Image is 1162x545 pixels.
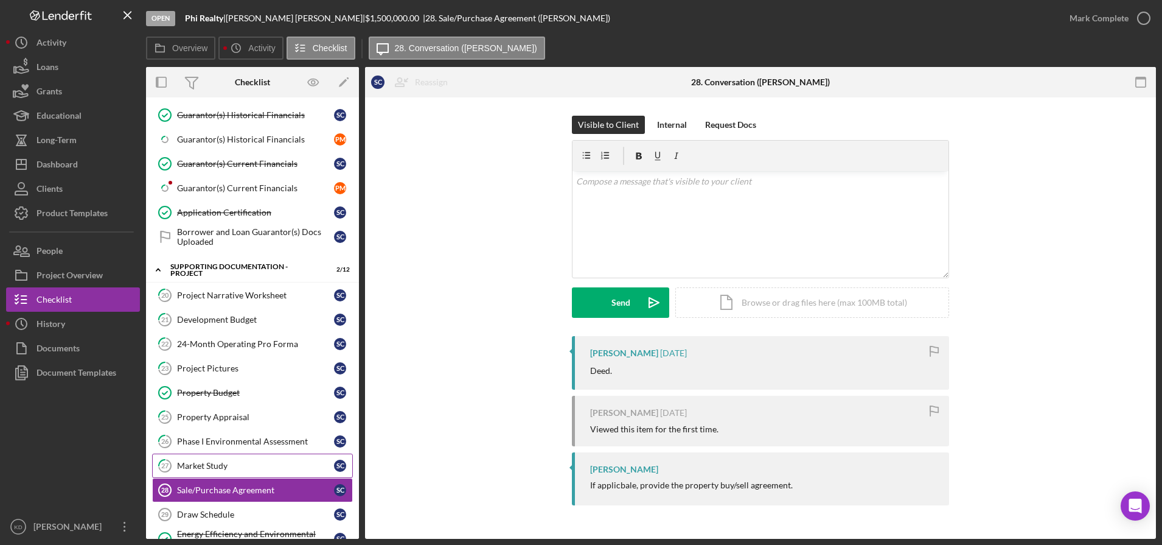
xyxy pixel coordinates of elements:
button: Checklist [6,287,140,312]
button: KD[PERSON_NAME] [6,515,140,539]
div: Document Templates [37,360,116,388]
div: Product Templates [37,201,108,228]
div: Borrower and Loan Guarantor(s) Docs Uploaded [177,227,334,247]
a: 23Project PicturesSC [152,356,353,381]
div: Property Appraisal [177,412,334,422]
tspan: 21 [161,315,169,323]
div: Visible to Client [578,116,639,134]
a: Property BudgetSC [152,381,353,405]
div: Project Overview [37,263,103,290]
div: S C [334,109,346,121]
tspan: 29 [161,511,169,518]
div: Supporting Documentation - Project [170,263,319,277]
div: S C [371,76,384,89]
div: [PERSON_NAME] [30,515,110,542]
a: Guarantor(s) Current FinancialsPM [152,176,353,200]
div: Grants [37,79,62,107]
a: Application CertificationSC [152,200,353,225]
div: Viewed this item for the first time. [590,424,718,434]
div: Project Narrative Worksheet [177,290,334,300]
div: Development Budget [177,315,334,325]
div: [PERSON_NAME] [PERSON_NAME] | [226,13,365,23]
button: Dashboard [6,152,140,177]
a: Guarantor(s) Historical FinancialsSC [152,103,353,127]
button: Loans [6,55,140,79]
tspan: 27 [161,462,169,469]
a: 27Market StudySC [152,454,353,478]
div: Guarantor(s) Historical Financials [177,110,334,120]
text: KD [14,524,22,530]
div: P M [334,182,346,194]
p: Deed. [590,364,612,378]
div: | 28. Sale/Purchase Agreement ([PERSON_NAME]) [423,13,610,23]
div: Application Certification [177,208,334,217]
div: 24-Month Operating Pro Forma [177,339,334,349]
div: S C [334,158,346,170]
div: [PERSON_NAME] [590,465,658,474]
div: Checklist [37,287,72,315]
button: Grants [6,79,140,104]
label: 28. Conversation ([PERSON_NAME]) [395,43,537,53]
tspan: 25 [161,413,169,421]
div: Activity [37,30,66,58]
button: Send [572,287,669,318]
button: Long-Term [6,128,140,152]
div: Phase I Environmental Assessment [177,437,334,446]
tspan: 22 [161,340,169,348]
tspan: 26 [161,437,169,445]
div: Internal [657,116,687,134]
div: 28. Conversation ([PERSON_NAME]) [691,77,830,87]
button: Activity [6,30,140,55]
button: Request Docs [699,116,762,134]
div: Dashboard [37,152,78,180]
button: Internal [651,116,693,134]
div: Sale/Purchase Agreement [177,485,334,495]
div: S C [334,314,346,326]
button: Product Templates [6,201,140,225]
a: 28Sale/Purchase AgreementSC [152,478,353,502]
label: Activity [248,43,275,53]
label: Checklist [313,43,347,53]
div: S C [334,289,346,301]
button: Mark Complete [1057,6,1156,30]
div: P M [334,133,346,146]
a: 21Development BudgetSC [152,308,353,332]
div: S C [334,484,346,496]
div: Documents [37,336,80,364]
a: Document Templates [6,360,140,385]
div: $1,500,000.00 [365,13,423,23]
div: [PERSON_NAME] [590,408,658,418]
div: Project Pictures [177,364,334,373]
div: Mark Complete [1070,6,1129,30]
tspan: 23 [161,364,169,372]
div: S C [334,362,346,374]
time: 2025-07-31 19:18 [660,408,687,418]
div: Draw Schedule [177,510,334,519]
div: Request Docs [705,116,756,134]
div: S C [334,338,346,350]
button: Project Overview [6,263,140,287]
div: S C [334,533,346,545]
button: Visible to Client [572,116,645,134]
div: S C [334,411,346,423]
tspan: 20 [161,291,169,299]
div: S C [334,508,346,521]
div: Educational [37,104,82,131]
a: Clients [6,177,140,201]
div: Clients [37,177,63,204]
div: Guarantor(s) Historical Financials [177,135,334,144]
div: Guarantor(s) Current Financials [177,159,334,169]
button: Educational [6,104,140,128]
button: Overview [146,37,215,60]
div: Checklist [235,77,270,87]
a: History [6,312,140,336]
div: Loans [37,55,58,82]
